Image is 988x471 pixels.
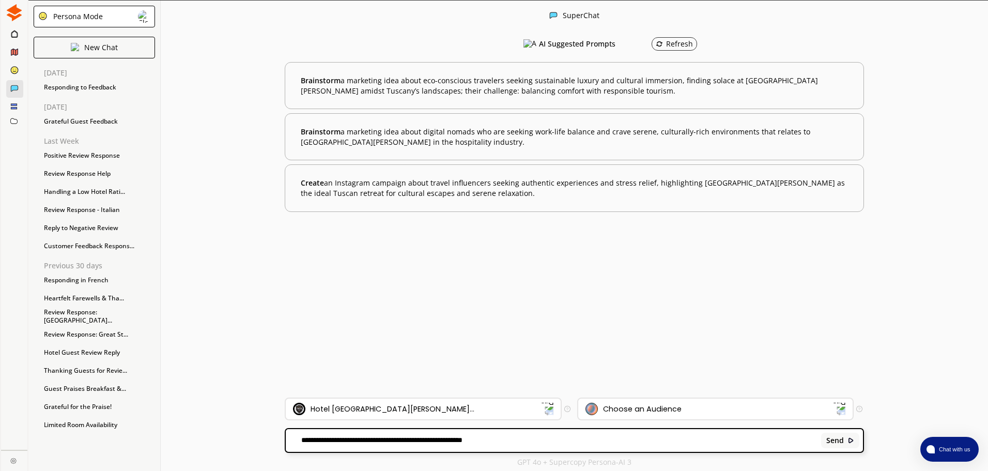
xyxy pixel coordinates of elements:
div: Responding in French [39,272,160,288]
span: Chat with us [935,445,972,453]
div: Heartfelt Farewells & Tha... [39,291,160,306]
img: Audience Icon [585,403,598,415]
a: Close [1,450,27,468]
div: Responding to Feedback [39,80,160,95]
img: Close [847,437,855,444]
p: [DATE] [44,103,160,111]
img: Tooltip Icon [856,406,862,412]
div: Choose an Audience [603,405,682,413]
div: [GEOGRAPHIC_DATA] Feedback Resp... [39,435,160,451]
span: Create [301,178,324,188]
div: Handling a Low Hotel Rati... [39,184,160,200]
div: Positive Review Response [39,148,160,163]
b: an Instagram campaign about travel influencers seeking authentic experiences and stress relief, h... [301,178,848,198]
p: Previous 30 days [44,262,160,270]
button: atlas-launcher [920,437,979,462]
div: Hotel Guest Review Reply [39,345,160,360]
div: Persona Mode [50,12,103,21]
div: Limited Room Availability [39,417,160,433]
img: Dropdown Icon [832,402,846,416]
div: Refresh [656,40,693,48]
img: Refresh [656,40,663,48]
img: Tooltip Icon [564,406,570,412]
b: a marketing idea about digital nomads who are seeking work-life balance and crave serene, cultura... [301,127,848,147]
img: Close [38,11,48,21]
p: [DATE] [44,69,160,77]
img: AI Suggested Prompts [523,39,536,49]
img: Close [138,10,150,23]
b: a marketing idea about eco-conscious travelers seeking sustainable luxury and cultural immersion,... [301,75,848,96]
h3: AI Suggested Prompts [539,36,615,52]
p: Last Week [44,137,160,145]
div: Grateful for the Praise! [39,399,160,415]
div: Review Response - Italian [39,202,160,218]
img: Close [71,43,79,51]
img: Close [10,458,17,464]
img: Brand Icon [293,403,305,415]
div: Reply to Negative Review [39,220,160,236]
div: Hotel [GEOGRAPHIC_DATA][PERSON_NAME]... [311,405,474,413]
span: Brainstorm [301,75,341,85]
img: Close [549,11,558,20]
div: Review Response Help [39,166,160,181]
span: Brainstorm [301,127,341,136]
img: Dropdown Icon [540,402,553,416]
div: Grateful Guest Feedback [39,114,160,129]
b: Send [826,436,844,445]
div: Review Response: Great St... [39,327,160,342]
div: Customer Feedback Respons... [39,238,160,254]
img: Close [6,4,23,21]
div: Review Response: [GEOGRAPHIC_DATA]... [39,309,160,324]
div: SuperChat [563,11,599,21]
div: Guest Praises Breakfast &... [39,381,160,397]
p: GPT 4o + Supercopy Persona-AI 3 [517,458,631,466]
div: Thanking Guests for Revie... [39,363,160,378]
p: New Chat [84,43,118,52]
